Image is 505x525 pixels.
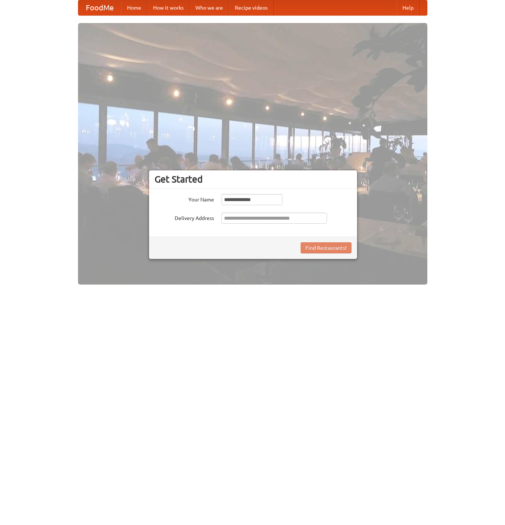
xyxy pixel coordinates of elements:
[78,0,121,15] a: FoodMe
[155,174,352,185] h3: Get Started
[155,194,214,203] label: Your Name
[396,0,420,15] a: Help
[147,0,190,15] a: How it works
[121,0,147,15] a: Home
[155,213,214,222] label: Delivery Address
[229,0,273,15] a: Recipe videos
[301,242,352,253] button: Find Restaurants!
[190,0,229,15] a: Who we are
